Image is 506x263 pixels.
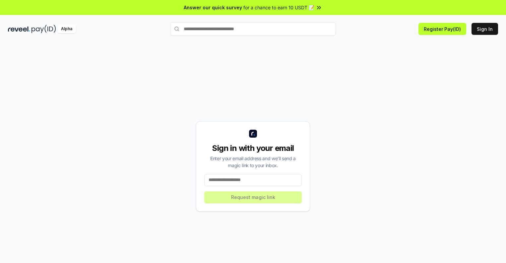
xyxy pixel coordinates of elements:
span: for a chance to earn 10 USDT 📝 [243,4,314,11]
button: Register Pay(ID) [418,23,466,35]
span: Answer our quick survey [184,4,242,11]
div: Sign in with your email [204,143,302,154]
div: Enter your email address and we’ll send a magic link to your inbox. [204,155,302,169]
button: Sign In [472,23,498,35]
img: reveel_dark [8,25,30,33]
img: pay_id [32,25,56,33]
img: logo_small [249,130,257,138]
div: Alpha [57,25,76,33]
